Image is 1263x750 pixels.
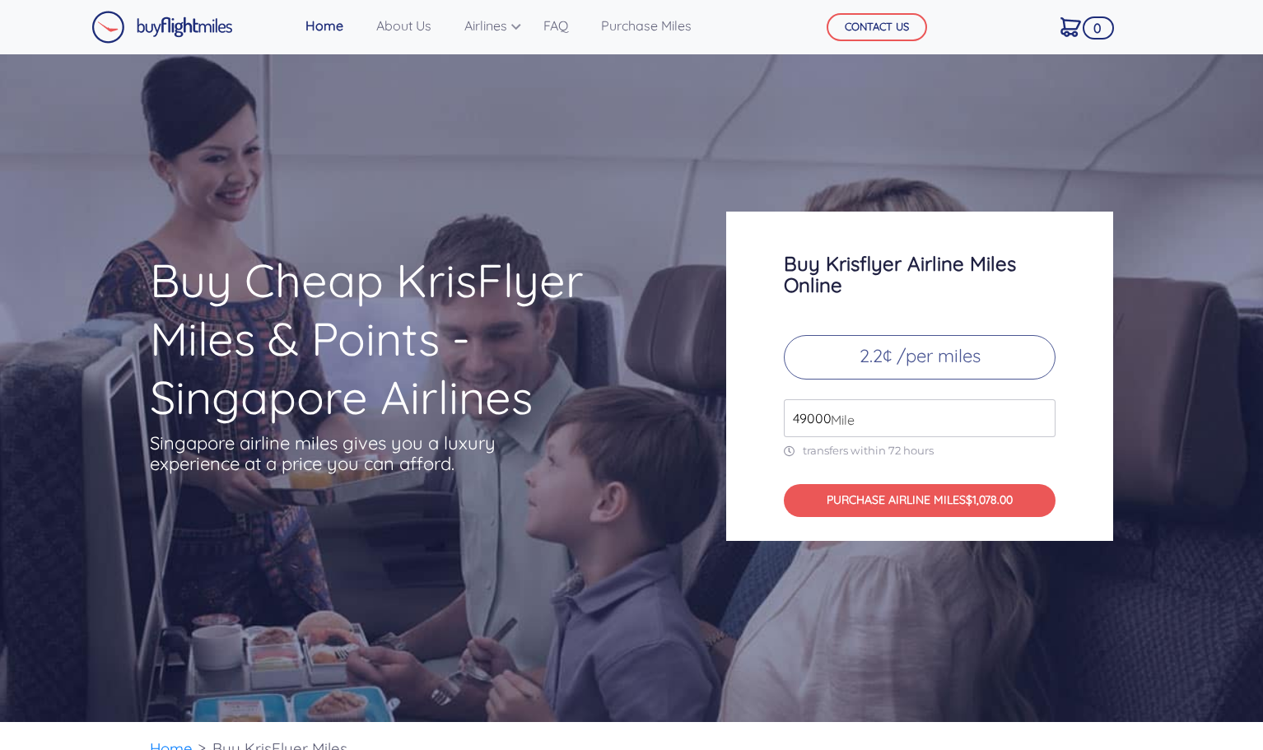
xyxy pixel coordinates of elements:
[458,9,517,42] a: Airlines
[1060,17,1081,37] img: Cart
[150,251,662,426] h1: Buy Cheap KrisFlyer Miles & Points - Singapore Airlines
[537,9,575,42] a: FAQ
[594,9,698,42] a: Purchase Miles
[784,253,1056,296] h3: Buy Krisflyer Airline Miles Online
[784,335,1056,380] p: 2.2¢ /per miles
[370,9,438,42] a: About Us
[299,9,350,42] a: Home
[150,433,520,474] p: Singapore airline miles gives you a luxury experience at a price you can afford.
[1054,9,1088,44] a: 0
[91,7,233,48] a: Buy Flight Miles Logo
[784,444,1056,458] p: transfers within 72 hours
[827,13,927,41] button: CONTACT US
[1083,16,1114,40] span: 0
[966,492,1013,507] span: $1,078.00
[784,484,1056,518] button: PURCHASE AIRLINE MILES$1,078.00
[91,11,233,44] img: Buy Flight Miles Logo
[823,410,855,430] span: Mile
